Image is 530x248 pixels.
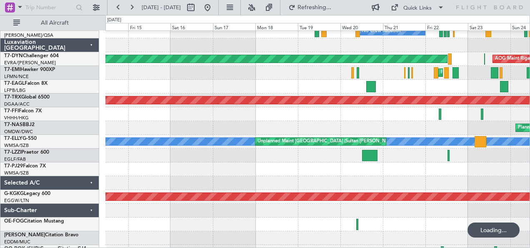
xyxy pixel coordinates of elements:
[340,23,383,30] div: Wed 20
[4,136,22,141] span: T7-ELLY
[4,219,24,224] span: OE-FOG
[4,164,46,169] a: T7-PJ29Falcon 7X
[4,73,29,80] a: LFMN/NCE
[4,122,35,127] a: T7-NASBBJ2
[9,16,90,30] button: All Aircraft
[4,191,24,196] span: G-KGKG
[425,23,468,30] div: Fri 22
[4,60,56,66] a: EVRA/[PERSON_NAME]
[4,150,21,155] span: T7-LZZI
[4,197,29,204] a: EGGW/LTN
[4,67,20,72] span: T7-EMI
[25,1,73,14] input: Trip Number
[4,81,25,86] span: T7-EAGL
[4,81,47,86] a: T7-EAGLFalcon 8X
[4,150,49,155] a: T7-LZZIPraetor 600
[285,1,335,14] button: Refreshing...
[4,233,78,238] a: [PERSON_NAME]Citation Bravo
[403,4,432,13] div: Quick Links
[170,23,213,30] div: Sat 16
[4,129,33,135] a: OMDW/DWC
[4,191,50,196] a: G-KGKGLegacy 600
[4,95,21,100] span: T7-TRX
[4,239,30,245] a: EDDM/MUC
[468,23,510,30] div: Sat 23
[4,142,29,149] a: WMSA/SZB
[298,23,340,30] div: Tue 19
[255,23,298,30] div: Mon 18
[22,20,88,26] span: All Aircraft
[297,5,332,10] span: Refreshing...
[4,156,26,162] a: EGLF/FAB
[387,1,448,14] button: Quick Links
[4,53,23,58] span: T7-DYN
[107,17,121,24] div: [DATE]
[4,67,55,72] a: T7-EMIHawker 900XP
[4,32,53,38] a: [PERSON_NAME]/QSA
[4,136,37,141] a: T7-ELLYG-550
[213,23,255,30] div: Sun 17
[4,219,64,224] a: OE-FOGCitation Mustang
[441,66,510,79] div: Planned Maint [PERSON_NAME]
[4,122,22,127] span: T7-NAS
[257,135,457,148] div: Unplanned Maint [GEOGRAPHIC_DATA] (Sultan [PERSON_NAME] [PERSON_NAME] - Subang)
[4,170,29,176] a: WMSA/SZB
[4,87,26,94] a: LFPB/LBG
[4,101,30,107] a: DGAA/ACC
[383,23,425,30] div: Thu 21
[86,23,128,30] div: Thu 14
[4,109,19,114] span: T7-FFI
[4,95,50,100] a: T7-TRXGlobal 6500
[142,4,181,11] span: [DATE] - [DATE]
[4,109,42,114] a: T7-FFIFalcon 7X
[362,25,401,38] div: No Crew Sabadell
[4,233,45,238] span: [PERSON_NAME]
[128,23,171,30] div: Fri 15
[4,115,29,121] a: VHHH/HKG
[467,223,520,238] div: Loading...
[4,53,59,58] a: T7-DYNChallenger 604
[4,164,23,169] span: T7-PJ29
